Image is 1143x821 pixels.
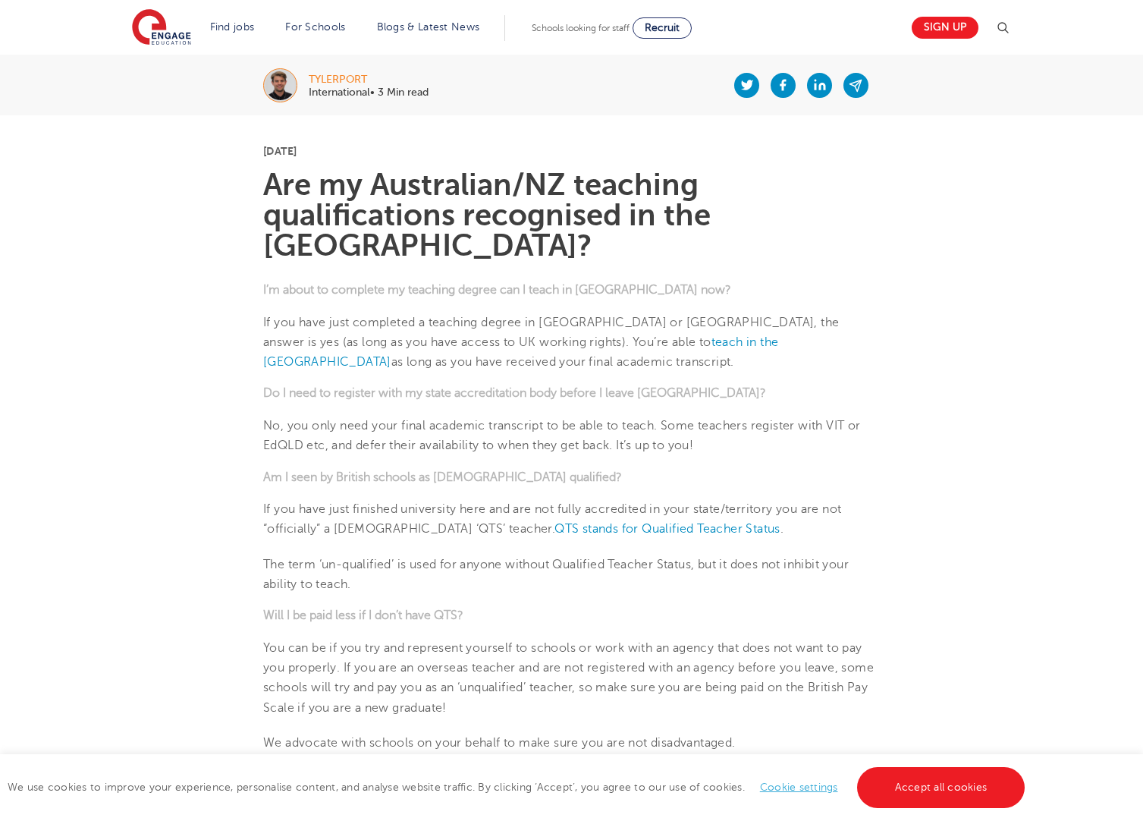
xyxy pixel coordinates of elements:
[645,22,680,33] span: Recruit
[309,74,429,85] div: tylerport
[912,17,978,39] a: Sign up
[8,782,1028,793] span: We use cookies to improve your experience, personalise content, and analyse website traffic. By c...
[285,21,345,33] a: For Schools
[263,283,731,297] strong: I’m about to complete my teaching degree can I teach in [GEOGRAPHIC_DATA] now?
[263,470,622,484] strong: Am I seen by British schools as [DEMOGRAPHIC_DATA] qualified?
[132,9,191,47] img: Engage Education
[263,146,880,156] p: [DATE]
[263,170,880,261] h1: Are my Australian/NZ teaching qualifications recognised in the [GEOGRAPHIC_DATA]?
[554,522,780,536] a: QTS stands for Qualified Teacher Status
[263,499,880,539] p: If you have just finished university here and are not fully accredited in your state/territory yo...
[532,23,630,33] span: Schools looking for staff
[263,386,766,400] strong: Do I need to register with my state accreditation body before I leave [GEOGRAPHIC_DATA]?
[857,767,1025,808] a: Accept all cookies
[263,733,880,753] p: We advocate with schools on your behalf to make sure you are not disadvantaged.
[263,555,880,595] p: The term ‘un-qualified’ is used for anyone without Qualified Teacher Status, but it does not inhi...
[263,313,880,373] p: If you have just completed a teaching degree in [GEOGRAPHIC_DATA] or [GEOGRAPHIC_DATA], the answe...
[760,782,838,793] a: Cookie settings
[309,87,429,98] p: International• 3 Min read
[633,17,692,39] a: Recruit
[263,416,880,456] p: No, you only need your final academic transcript to be able to teach. Some teachers register with...
[377,21,480,33] a: Blogs & Latest News
[210,21,255,33] a: Find jobs
[263,609,463,622] strong: Will I be paid less if I don’t have QTS?
[263,638,880,718] p: You can be if you try and represent yourself to schools or work with an agency that does not want...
